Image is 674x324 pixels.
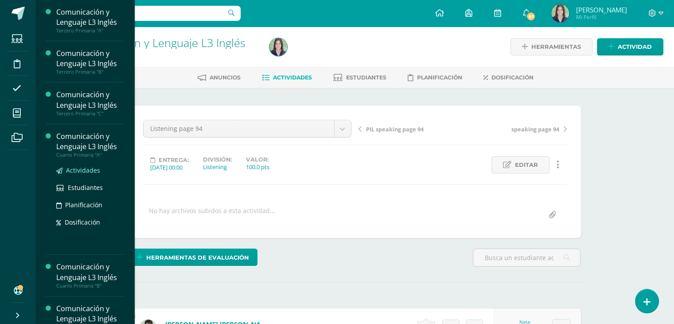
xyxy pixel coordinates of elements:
[483,71,534,85] a: Dosificación
[56,200,124,210] a: Planificación
[56,131,124,158] a: Comunicación y Lenguaje L3 InglésCuarto Primaria "A"
[56,7,124,28] div: Comunicación y Lenguaje L3 Inglés
[65,218,100,226] span: Dosificación
[129,249,257,266] a: Herramientas de evaluación
[56,90,124,110] div: Comunicación y Lenguaje L3 Inglés
[576,13,627,21] span: Mi Perfil
[246,163,269,171] div: 100.0 pts
[511,125,559,133] span: speaking page 94
[69,49,259,57] div: Cuarto Primaria 'C'
[56,304,124,324] div: Comunicación y Lenguaje L3 Inglés
[463,124,567,133] a: speaking page 94
[198,71,241,85] a: Anuncios
[246,156,269,163] label: Valor:
[510,38,592,55] a: Herramientas
[56,262,124,282] div: Comunicación y Lenguaje L3 Inglés
[576,5,627,14] span: [PERSON_NAME]
[56,7,124,34] a: Comunicación y Lenguaje L3 InglésTercero Primaria "A"
[150,120,327,137] span: Listening page 94
[531,39,581,55] span: Herramientas
[473,249,580,266] input: Busca un estudiante aquí...
[551,4,569,22] img: 5495e4ddb49c1ab69441b287596923ea.png
[56,48,124,75] a: Comunicación y Lenguaje L3 InglésTercero Primaria "B"
[56,217,124,227] a: Dosificación
[491,74,534,81] span: Dosificación
[146,249,249,266] span: Herramientas de evaluación
[56,182,124,193] a: Estudiantes
[56,28,124,34] div: Tercero Primaria "A"
[150,163,189,171] div: [DATE] 00:00
[262,71,312,85] a: Actividades
[69,36,259,49] h1: Comunicación y Lenguaje L3 Inglés
[597,38,663,55] a: Actividad
[358,124,463,133] a: PIL speaking page 94
[56,131,124,152] div: Comunicación y Lenguaje L3 Inglés
[618,39,652,55] span: Actividad
[210,74,241,81] span: Anuncios
[56,283,124,289] div: Cuarto Primaria "B"
[203,156,232,163] label: División:
[273,74,312,81] span: Actividades
[149,206,275,224] div: No hay archivos subidos a esta actividad...
[56,90,124,116] a: Comunicación y Lenguaje L3 InglésTercero Primaria "C"
[515,157,538,173] span: Editar
[366,125,424,133] span: PIL speaking page 94
[56,69,124,75] div: Tercero Primaria "B"
[65,201,102,209] span: Planificación
[408,71,462,85] a: Planificación
[269,38,287,56] img: 5495e4ddb49c1ab69441b287596923ea.png
[203,163,232,171] div: Listening
[66,166,100,174] span: Actividades
[333,71,386,85] a: Estudiantes
[346,74,386,81] span: Estudiantes
[56,48,124,69] div: Comunicación y Lenguaje L3 Inglés
[56,152,124,158] div: Cuarto Primaria "A"
[526,12,536,21] span: 81
[69,35,245,50] a: Comunicación y Lenguaje L3 Inglés
[68,183,103,192] span: Estudiantes
[417,74,462,81] span: Planificación
[56,165,124,175] a: Actividades
[56,262,124,288] a: Comunicación y Lenguaje L3 InglésCuarto Primaria "B"
[144,120,351,137] a: Listening page 94
[41,6,241,21] input: Busca un usuario...
[56,111,124,117] div: Tercero Primaria "C"
[159,157,189,163] span: Entrega:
